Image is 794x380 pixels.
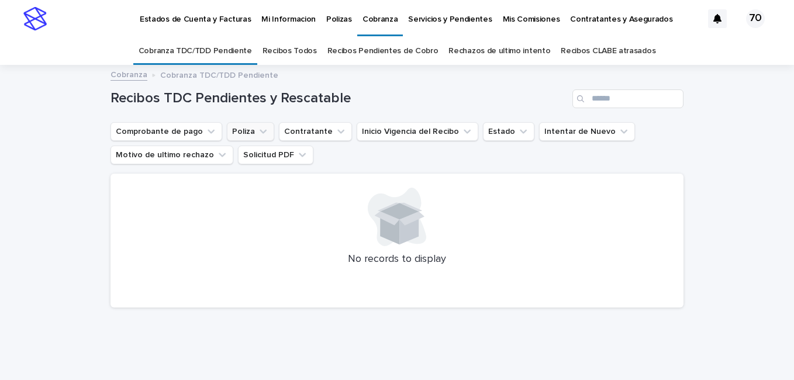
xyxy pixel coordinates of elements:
[111,122,222,141] button: Comprobante de pago
[111,67,147,81] a: Cobranza
[539,122,635,141] button: Intentar de Nuevo
[746,9,765,28] div: 70
[139,37,252,65] a: Cobranza TDC/TDD Pendiente
[561,37,655,65] a: Recibos CLABE atrasados
[357,122,478,141] button: Inicio Vigencia del Recibo
[572,89,683,108] input: Search
[238,146,313,164] button: Solicitud PDF
[111,146,233,164] button: Motivo de ultimo rechazo
[111,90,568,107] h1: Recibos TDC Pendientes y Rescatable
[125,253,669,266] p: No records to display
[263,37,317,65] a: Recibos Todos
[160,68,278,81] p: Cobranza TDC/TDD Pendiente
[327,37,439,65] a: Recibos Pendientes de Cobro
[483,122,534,141] button: Estado
[279,122,352,141] button: Contratante
[448,37,550,65] a: Rechazos de ultimo intento
[227,122,274,141] button: Poliza
[23,7,47,30] img: stacker-logo-s-only.png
